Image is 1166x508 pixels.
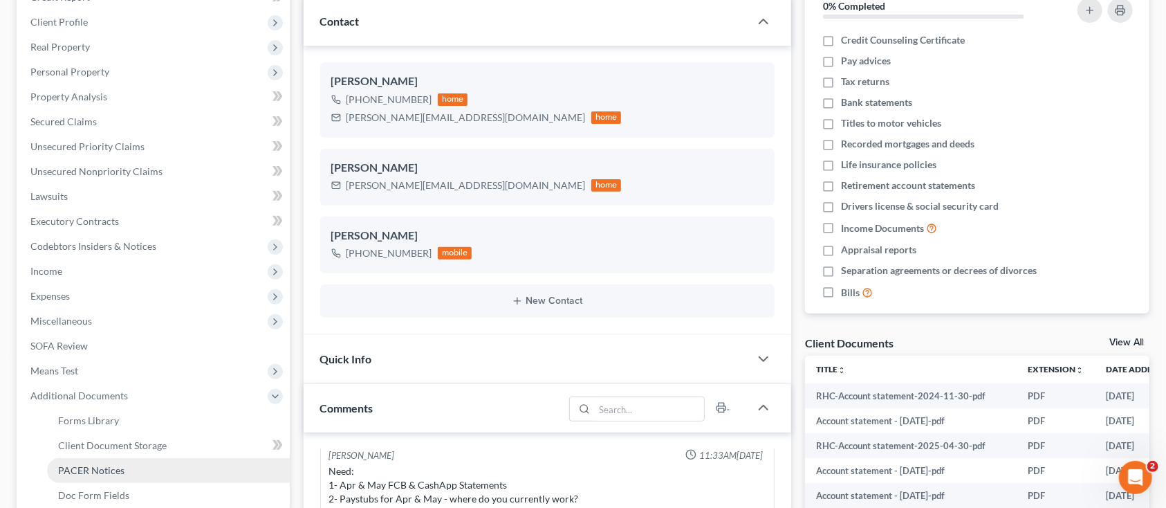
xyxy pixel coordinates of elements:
[320,352,372,365] span: Quick Info
[30,165,163,177] span: Unsecured Nonpriority Claims
[805,383,1017,408] td: RHC-Account statement-2024-11-30-pdf
[841,137,974,151] span: Recorded mortgages and deeds
[841,33,965,47] span: Credit Counseling Certificate
[47,483,290,508] a: Doc Form Fields
[30,66,109,78] span: Personal Property
[1017,458,1095,483] td: PDF
[58,464,124,476] span: PACER Notices
[841,221,924,235] span: Income Documents
[841,158,936,172] span: Life insurance policies
[841,116,941,130] span: Titles to motor vehicles
[19,184,290,209] a: Lawsuits
[58,489,129,501] span: Doc Form Fields
[805,408,1017,433] td: Account statement - [DATE]-pdf
[329,449,395,462] div: [PERSON_NAME]
[19,84,290,109] a: Property Analysis
[841,286,860,300] span: Bills
[47,408,290,433] a: Forms Library
[841,264,1037,278] span: Separation agreements or decrees of divorces
[30,290,70,302] span: Expenses
[841,179,975,192] span: Retirement account statements
[346,179,586,192] div: [PERSON_NAME][EMAIL_ADDRESS][DOMAIN_NAME]
[438,247,472,260] div: mobile
[47,433,290,458] a: Client Document Storage
[30,315,92,327] span: Miscellaneous
[47,458,290,483] a: PACER Notices
[30,215,119,227] span: Executory Contracts
[1075,366,1084,374] i: unfold_more
[841,199,999,213] span: Drivers license & social security card
[1017,433,1095,458] td: PDF
[841,243,916,257] span: Appraisal reports
[30,190,68,202] span: Lawsuits
[346,111,586,125] div: [PERSON_NAME][EMAIL_ADDRESS][DOMAIN_NAME]
[331,296,764,307] button: New Contact
[805,336,894,350] div: Client Documents
[30,91,107,102] span: Property Analysis
[30,41,90,53] span: Real Property
[30,265,62,277] span: Income
[19,134,290,159] a: Unsecured Priority Claims
[346,246,432,260] div: [PHONE_NUMBER]
[19,334,290,359] a: SOFA Review
[320,15,360,28] span: Contact
[841,96,912,109] span: Bank statements
[805,458,1017,483] td: Account statement - [DATE]-pdf
[1028,364,1084,374] a: Extensionunfold_more
[591,111,622,124] div: home
[841,54,891,68] span: Pay advices
[1147,461,1158,472] span: 2
[594,397,704,421] input: Search...
[19,209,290,234] a: Executory Contracts
[30,116,97,127] span: Secured Claims
[30,16,88,28] span: Client Profile
[1017,383,1095,408] td: PDF
[30,240,156,252] span: Codebtors Insiders & Notices
[1119,461,1152,494] iframe: Intercom live chat
[30,390,128,401] span: Additional Documents
[320,401,373,415] span: Comments
[19,109,290,134] a: Secured Claims
[816,364,846,374] a: Titleunfold_more
[805,433,1017,458] td: RHC-Account statement-2025-04-30-pdf
[438,93,468,106] div: home
[841,75,889,89] span: Tax returns
[591,179,622,192] div: home
[331,160,764,176] div: [PERSON_NAME]
[1017,483,1095,508] td: PDF
[58,439,167,451] span: Client Document Storage
[1017,408,1095,433] td: PDF
[346,93,432,107] div: [PHONE_NUMBER]
[1109,338,1144,347] a: View All
[331,228,764,244] div: [PERSON_NAME]
[331,73,764,90] div: [PERSON_NAME]
[30,340,88,352] span: SOFA Review
[699,449,763,462] span: 11:33AM[DATE]
[19,159,290,184] a: Unsecured Nonpriority Claims
[30,140,145,152] span: Unsecured Priority Claims
[30,365,78,377] span: Means Test
[805,483,1017,508] td: Account statement - [DATE]-pdf
[838,366,846,374] i: unfold_more
[58,415,119,426] span: Forms Library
